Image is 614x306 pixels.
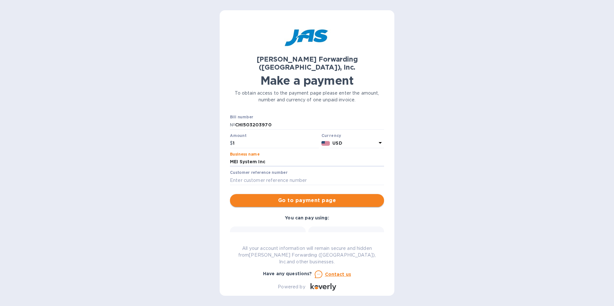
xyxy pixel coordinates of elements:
b: You can pay using: [285,215,329,220]
label: Bill number [230,115,253,119]
h1: Make a payment [230,74,384,87]
input: Enter customer reference number [230,175,384,185]
img: USD [321,141,330,146]
p: Powered by [278,284,305,290]
label: Amount [230,134,246,138]
u: Contact us [325,272,351,277]
p: $ [230,140,233,147]
input: 0.00 [233,139,319,148]
b: USD [332,140,342,146]
b: [PERSON_NAME] Forwarding ([GEOGRAPHIC_DATA]), Inc. [257,55,358,71]
input: Enter business name [230,157,384,167]
p: To obtain access to the payment page please enter the amount, number and currency of one unpaid i... [230,90,384,103]
input: Enter bill number [235,120,384,130]
b: Have any questions? [263,271,312,276]
button: Go to payment page [230,194,384,207]
b: Currency [321,133,341,138]
span: Go to payment page [235,197,379,204]
p: All your account information will remain secure and hidden from [PERSON_NAME] Forwarding ([GEOGRA... [230,245,384,265]
label: Customer reference number [230,171,287,175]
label: Business name [230,152,259,156]
p: № [230,122,235,128]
